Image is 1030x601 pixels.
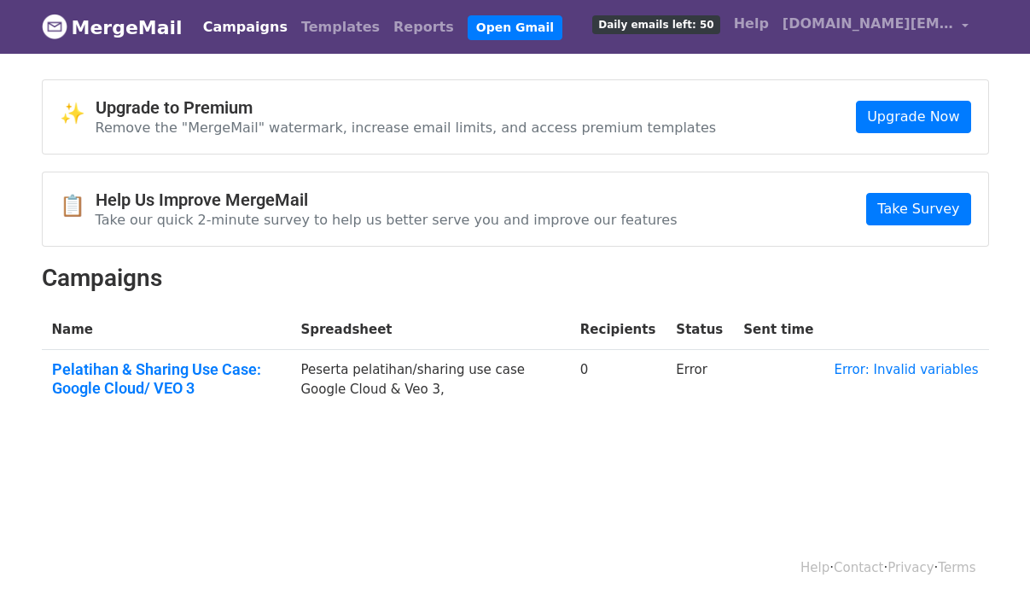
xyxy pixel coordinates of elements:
a: Help [800,560,829,575]
a: Take Survey [866,193,970,225]
span: [DOMAIN_NAME][EMAIL_ADDRESS][DOMAIN_NAME] [783,14,953,34]
a: Terms [938,560,975,575]
h2: Campaigns [42,264,989,293]
img: MergeMail logo [42,14,67,39]
th: Name [42,310,291,350]
td: Peserta pelatihan/sharing use case Google Cloud & Veo 3, [290,350,569,415]
h4: Help Us Improve MergeMail [96,190,678,210]
th: Spreadsheet [290,310,569,350]
a: MergeMail [42,9,183,45]
a: Privacy [887,560,934,575]
a: Help [727,7,776,41]
th: Sent time [733,310,823,350]
td: Error [666,350,733,415]
th: Status [666,310,733,350]
p: Take our quick 2-minute survey to help us better serve you and improve our features [96,211,678,229]
a: Daily emails left: 50 [585,7,726,41]
a: Reports [387,10,461,44]
a: Contact [834,560,883,575]
td: 0 [570,350,666,415]
span: 📋 [60,194,96,219]
a: Templates [294,10,387,44]
span: ✨ [60,102,96,126]
a: [DOMAIN_NAME][EMAIL_ADDRESS][DOMAIN_NAME] [776,7,975,47]
a: Error: Invalid variables [834,362,978,377]
h4: Upgrade to Premium [96,97,717,118]
span: Daily emails left: 50 [592,15,719,34]
a: Pelatihan & Sharing Use Case: Google Cloud/ VEO 3 [52,360,281,397]
p: Remove the "MergeMail" watermark, increase email limits, and access premium templates [96,119,717,137]
a: Campaigns [196,10,294,44]
th: Recipients [570,310,666,350]
a: Open Gmail [468,15,562,40]
a: Upgrade Now [856,101,970,133]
